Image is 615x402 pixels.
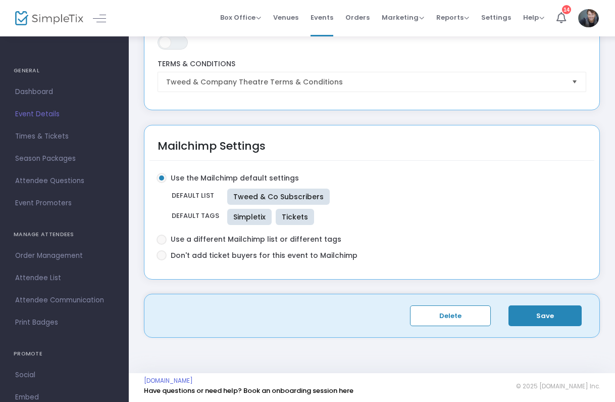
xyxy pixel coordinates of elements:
[227,189,330,205] mat-chip: Tweed & Co Subscribers
[345,5,370,30] span: Orders
[15,174,114,188] span: Attendee Questions
[15,85,114,99] span: Dashboard
[167,173,299,184] span: Use the Mailchimp default settings
[15,197,114,210] span: Event Promoters
[274,207,316,227] mat-chip-list: default-audience
[508,305,582,326] button: Save
[15,272,114,285] span: Attendee List
[14,61,115,81] h4: GENERAL
[166,77,564,87] span: Tweed & Company Theatre Terms & Conditions
[172,191,214,201] span: Default List
[436,13,469,22] span: Reports
[144,386,353,395] a: Have questions or need help? Book an onboarding session here
[15,316,114,329] span: Print Badges
[276,209,314,225] mat-chip: Tickets
[568,72,582,92] button: Select
[15,152,114,165] span: Season Packages
[410,305,491,326] button: Delete
[14,225,115,245] h4: MANAGE ATTENDEES
[14,344,115,364] h4: PROMOTE
[15,369,114,382] span: Social
[523,13,544,22] span: Help
[516,382,600,390] span: © 2025 [DOMAIN_NAME] Inc.
[225,207,274,227] mat-chip-list: default-audience
[220,13,261,22] span: Box Office
[15,294,114,307] span: Attendee Communication
[311,5,333,30] span: Events
[15,130,114,143] span: Times & Tickets
[220,187,332,207] mat-chip-list: default-audience
[158,60,587,69] label: Terms & Conditions
[382,13,424,22] span: Marketing
[15,249,114,262] span: Order Management
[158,138,266,167] div: Mailchimp Settings
[562,5,571,14] div: 14
[172,211,219,221] span: Default Tags
[15,108,114,121] span: Event Details
[167,250,357,261] span: Don't add ticket buyers for this event to Mailchimp
[144,377,193,385] a: [DOMAIN_NAME]
[273,5,298,30] span: Venues
[481,5,511,30] span: Settings
[167,234,341,245] span: Use a different Mailchimp list or different tags
[227,209,272,225] mat-chip: Simpletix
